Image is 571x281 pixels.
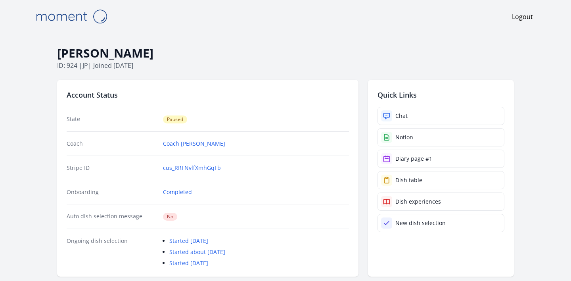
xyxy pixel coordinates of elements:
a: Dish table [377,171,504,189]
a: Chat [377,107,504,125]
a: Started [DATE] [169,259,208,267]
h1: [PERSON_NAME] [57,46,514,61]
h2: Account Status [67,89,349,100]
a: Coach [PERSON_NAME] [163,140,225,148]
div: Diary page #1 [395,155,432,163]
div: Chat [395,112,408,120]
dt: State [67,115,157,123]
a: Diary page #1 [377,150,504,168]
div: Dish table [395,176,422,184]
a: New dish selection [377,214,504,232]
a: cus_RRFNvlfXmhGqFb [163,164,221,172]
p: ID: 924 | | Joined [DATE] [57,61,514,70]
span: jp [82,61,88,70]
div: New dish selection [395,219,446,227]
a: Notion [377,128,504,146]
a: Logout [512,12,533,21]
dt: Auto dish selection message [67,212,157,221]
a: Started [DATE] [169,237,208,244]
div: Dish experiences [395,198,441,206]
h2: Quick Links [377,89,504,100]
img: Moment [32,6,111,27]
div: Notion [395,133,413,141]
dt: Coach [67,140,157,148]
a: Started about [DATE] [169,248,225,256]
dt: Ongoing dish selection [67,237,157,267]
span: Paused [163,115,187,123]
a: Completed [163,188,192,196]
dt: Stripe ID [67,164,157,172]
span: No [163,213,177,221]
a: Dish experiences [377,192,504,211]
dt: Onboarding [67,188,157,196]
